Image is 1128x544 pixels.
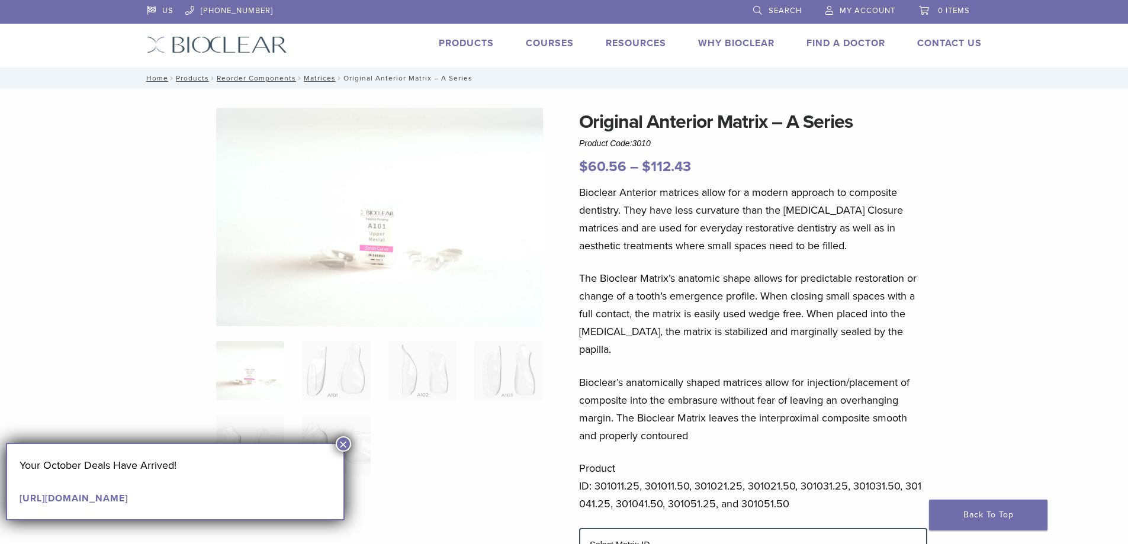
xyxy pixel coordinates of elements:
[302,341,370,400] img: Original Anterior Matrix - A Series - Image 2
[929,500,1047,530] a: Back To Top
[579,269,927,358] p: The Bioclear Matrix’s anatomic shape allows for predictable restoration or change of a tooth’s em...
[917,37,982,49] a: Contact Us
[632,139,651,148] span: 3010
[138,67,991,89] nav: Original Anterior Matrix – A Series
[20,493,128,504] a: [URL][DOMAIN_NAME]
[579,158,626,175] bdi: 60.56
[606,37,666,49] a: Resources
[474,341,542,400] img: Original Anterior Matrix - A Series - Image 4
[209,75,217,81] span: /
[579,459,927,513] p: Product ID: 301011.25, 301011.50, 301021.25, 301021.50, 301031.25, 301031.50, 301041.25, 301041.5...
[698,37,775,49] a: Why Bioclear
[579,139,651,148] span: Product Code:
[439,37,494,49] a: Products
[168,75,176,81] span: /
[388,341,457,400] img: Original Anterior Matrix - A Series - Image 3
[769,6,802,15] span: Search
[579,374,927,445] p: Bioclear’s anatomically shaped matrices allow for injection/placement of composite into the embra...
[336,75,343,81] span: /
[216,416,284,475] img: Original Anterior Matrix - A Series - Image 5
[526,37,574,49] a: Courses
[938,6,970,15] span: 0 items
[579,158,588,175] span: $
[579,108,927,136] h1: Original Anterior Matrix – A Series
[147,36,287,53] img: Bioclear
[630,158,638,175] span: –
[143,74,168,82] a: Home
[20,456,331,474] p: Your October Deals Have Arrived!
[840,6,895,15] span: My Account
[296,75,304,81] span: /
[217,74,296,82] a: Reorder Components
[216,341,284,400] img: Anterior-Original-A-Series-Matrices-324x324.jpg
[642,158,651,175] span: $
[302,416,370,475] img: Original Anterior Matrix - A Series - Image 6
[176,74,209,82] a: Products
[336,436,351,452] button: Close
[216,108,543,326] img: Anterior Original A Series Matrices
[579,184,927,255] p: Bioclear Anterior matrices allow for a modern approach to composite dentistry. They have less cur...
[806,37,885,49] a: Find A Doctor
[642,158,691,175] bdi: 112.43
[304,74,336,82] a: Matrices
